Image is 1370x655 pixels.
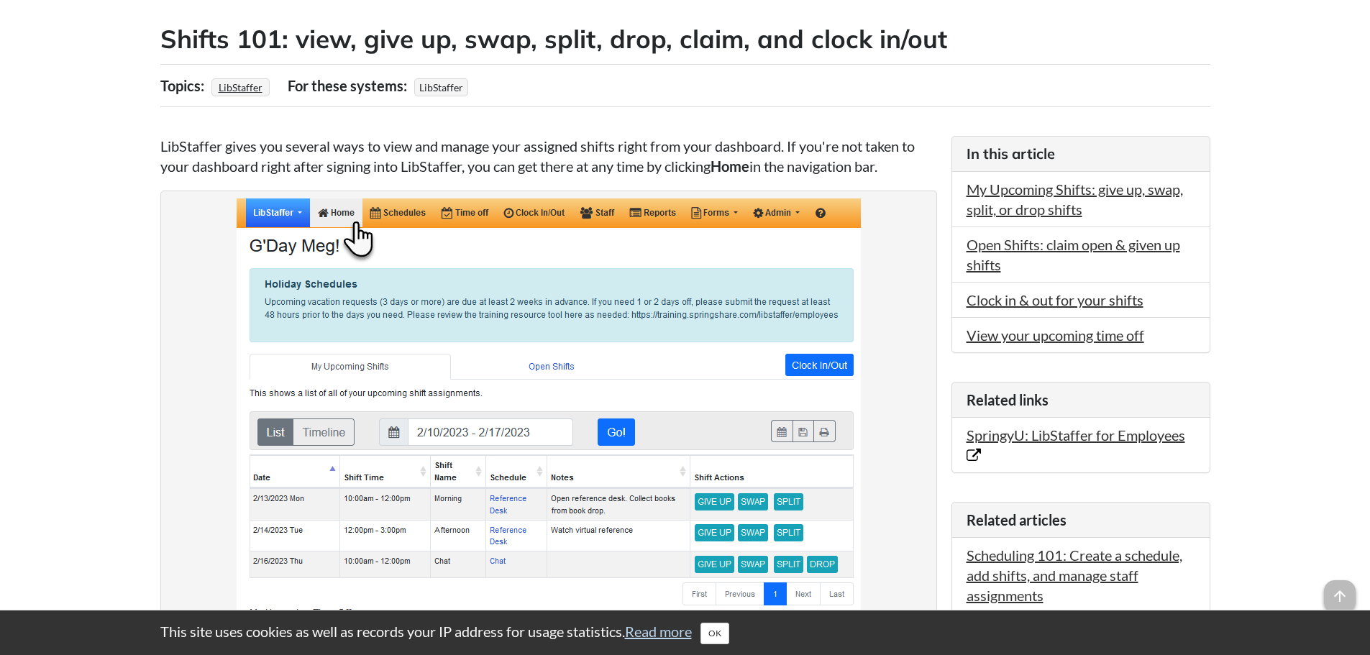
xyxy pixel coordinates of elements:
[160,72,208,99] div: Topics:
[967,144,1195,164] h3: In this article
[1324,580,1356,612] span: arrow_upward
[711,157,749,175] strong: Home
[967,426,1185,464] a: SpringyU: LibStaffer for Employees
[1324,582,1356,599] a: arrow_upward
[967,326,1144,344] a: View your upcoming time off
[160,22,1210,57] h2: Shifts 101: view, give up, swap, split, drop, claim, and clock in/out
[967,511,1067,528] span: Related articles
[700,623,729,644] button: Close
[967,291,1143,308] a: Clock in & out for your shifts
[288,72,411,99] div: For these systems:
[414,78,468,96] span: LibStaffer
[216,77,265,98] a: LibStaffer
[160,136,937,176] p: LibStaffer gives you several ways to view and manage your assigned shifts right from your dashboa...
[625,623,692,640] a: Read more
[146,621,1225,644] div: This site uses cookies as well as records your IP address for usage statistics.
[967,546,1182,604] a: Scheduling 101: Create a schedule, add shifts, and manage staff assignments
[967,391,1049,408] span: Related links
[967,180,1183,218] a: My Upcoming Shifts: give up, swap, split, or drop shifts
[967,236,1180,273] a: Open Shifts: claim open & given up shifts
